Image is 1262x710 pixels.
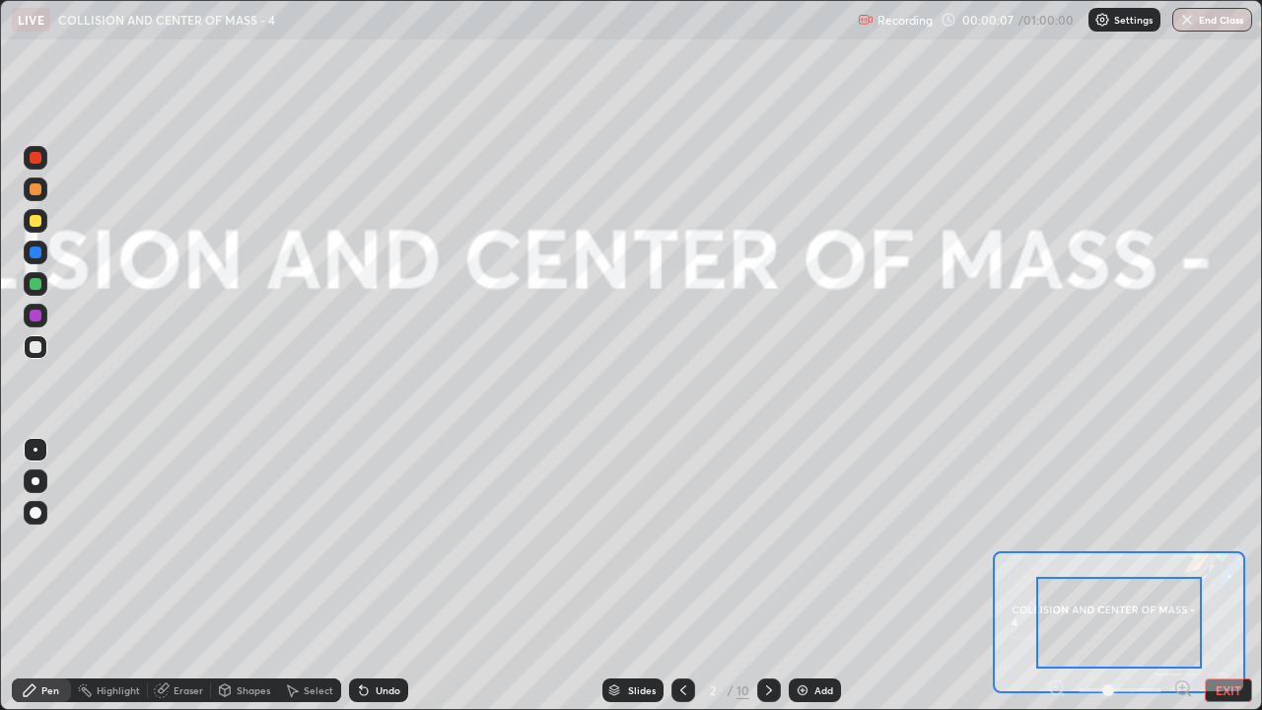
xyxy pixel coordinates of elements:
[58,12,275,28] p: COLLISION AND CENTER OF MASS - 4
[703,684,723,696] div: 2
[41,685,59,695] div: Pen
[1205,678,1252,702] button: EXIT
[727,684,733,696] div: /
[18,12,44,28] p: LIVE
[814,685,833,695] div: Add
[628,685,656,695] div: Slides
[877,13,933,28] p: Recording
[304,685,333,695] div: Select
[237,685,270,695] div: Shapes
[1114,15,1153,25] p: Settings
[795,682,810,698] img: add-slide-button
[174,685,203,695] div: Eraser
[1172,8,1252,32] button: End Class
[1179,12,1195,28] img: end-class-cross
[376,685,400,695] div: Undo
[97,685,140,695] div: Highlight
[1094,12,1110,28] img: class-settings-icons
[736,681,749,699] div: 10
[858,12,874,28] img: recording.375f2c34.svg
